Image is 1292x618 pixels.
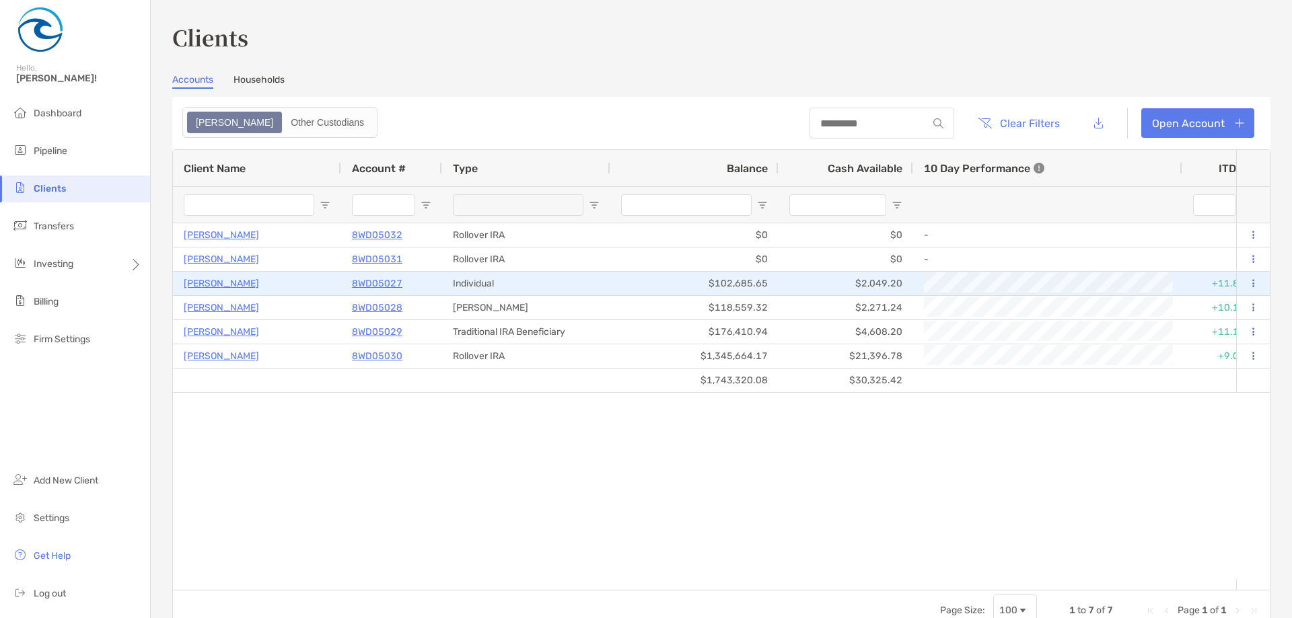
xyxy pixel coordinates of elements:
[442,223,610,247] div: Rollover IRA
[1088,605,1094,616] span: 7
[779,247,913,271] div: $0
[34,296,59,307] span: Billing
[610,247,779,271] div: $0
[34,550,71,562] span: Get Help
[12,104,28,120] img: dashboard icon
[184,275,259,292] a: [PERSON_NAME]
[610,369,779,392] div: $1,743,320.08
[352,275,402,292] a: 8WD05027
[352,323,402,340] a: 8WD05029
[442,296,610,319] div: [PERSON_NAME]
[421,200,431,210] button: Open Filter Menu
[184,251,259,268] a: [PERSON_NAME]
[184,299,259,316] a: [PERSON_NAME]
[320,200,330,210] button: Open Filter Menu
[188,113,281,132] div: Zoe
[621,194,752,216] input: Balance Filter Input
[442,272,610,295] div: Individual
[34,258,73,270] span: Investing
[892,200,902,210] button: Open Filter Menu
[589,200,600,210] button: Open Filter Menu
[184,348,259,364] a: [PERSON_NAME]
[352,299,402,316] a: 8WD05028
[453,162,478,175] span: Type
[940,605,985,616] div: Page Size:
[12,217,28,233] img: transfers icon
[184,227,259,243] a: [PERSON_NAME]
[924,150,1044,186] div: 10 Day Performance
[16,73,142,84] span: [PERSON_NAME]!
[1145,605,1156,616] div: First Page
[1096,605,1105,616] span: of
[610,344,779,368] div: $1,345,664.17
[1232,605,1243,616] div: Next Page
[234,74,285,89] a: Households
[779,223,913,247] div: $0
[779,369,913,392] div: $30,325.42
[779,320,913,344] div: $4,608.20
[1182,296,1263,319] div: +10.12%
[184,162,246,175] span: Client Name
[727,162,768,175] span: Balance
[34,512,69,524] span: Settings
[34,588,66,599] span: Log out
[1141,108,1254,138] a: Open Account
[352,162,406,175] span: Account #
[1182,247,1263,271] div: 0%
[34,145,67,157] span: Pipeline
[610,223,779,247] div: $0
[283,113,371,132] div: Other Custodians
[184,323,259,340] a: [PERSON_NAME]
[924,224,1172,246] div: -
[172,22,1270,52] h3: Clients
[352,251,402,268] a: 8WD05031
[12,547,28,563] img: get-help icon
[968,108,1070,138] button: Clear Filters
[184,194,314,216] input: Client Name Filter Input
[12,293,28,309] img: billing icon
[779,272,913,295] div: $2,049.20
[34,108,81,119] span: Dashboard
[172,74,213,89] a: Accounts
[34,334,90,345] span: Firm Settings
[1221,605,1227,616] span: 1
[352,348,402,364] a: 8WD05030
[1248,605,1259,616] div: Last Page
[352,227,402,243] a: 8WD05032
[442,344,610,368] div: Rollover IRA
[1161,605,1172,616] div: Previous Page
[34,475,98,486] span: Add New Client
[12,471,28,488] img: add_new_client icon
[16,5,65,54] img: Zoe Logo
[1202,605,1208,616] span: 1
[1069,605,1075,616] span: 1
[34,221,74,232] span: Transfers
[1182,344,1263,368] div: +9.09%
[924,248,1172,270] div: -
[12,584,28,601] img: logout icon
[610,272,779,295] div: $102,685.65
[12,509,28,525] img: settings icon
[12,255,28,271] img: investing icon
[12,142,28,158] img: pipeline icon
[1182,223,1263,247] div: 0%
[442,320,610,344] div: Traditional IRA Beneficiary
[1219,162,1252,175] div: ITD
[12,180,28,196] img: clients icon
[828,162,902,175] span: Cash Available
[1107,605,1113,616] span: 7
[1077,605,1086,616] span: to
[1210,605,1219,616] span: of
[610,320,779,344] div: $176,410.94
[12,330,28,346] img: firm-settings icon
[789,194,886,216] input: Cash Available Filter Input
